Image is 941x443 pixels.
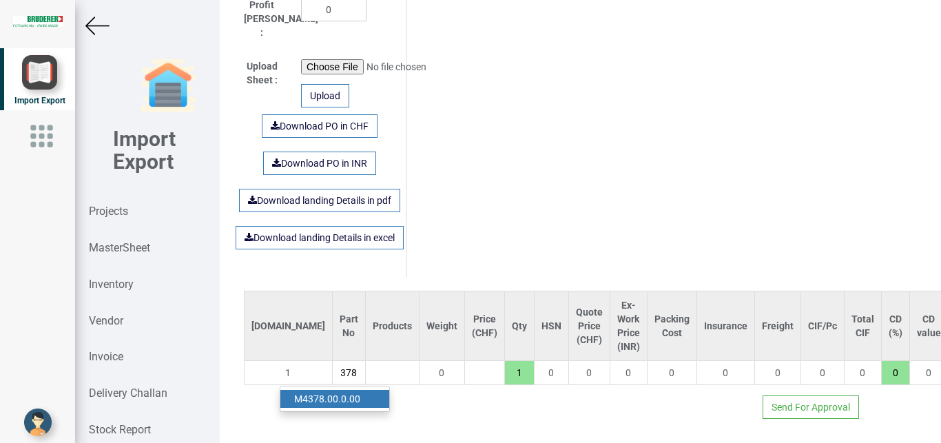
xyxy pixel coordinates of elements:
span: Import Export [14,96,65,105]
strong: Inventory [89,278,134,291]
th: CD (%) [881,291,909,361]
div: Part No [340,312,358,340]
a: Download PO in INR [263,152,376,175]
a: Download landing Details in excel [236,226,404,249]
strong: Projects [89,205,128,218]
th: Qty [504,291,534,361]
label: Upload Sheet : [244,59,280,87]
a: Download PO in CHF [262,114,378,138]
th: HSN [534,291,568,361]
td: 0 [419,361,464,385]
td: 1 [244,361,332,385]
th: Weight [419,291,464,361]
th: Ex-Work Price (INR) [610,291,647,361]
div: Upload [301,84,349,107]
div: Products [373,319,412,333]
th: Packing Cost [647,291,696,361]
td: 0 [754,361,800,385]
strong: M4378 [294,393,324,404]
td: 0 [647,361,696,385]
th: Price (CHF) [464,291,504,361]
th: [DOMAIN_NAME] [244,291,332,361]
td: 0 [534,361,568,385]
b: Import Export [113,127,176,174]
img: garage-closed.png [141,59,196,114]
td: 0 [696,361,754,385]
th: CIF/Pc [800,291,844,361]
a: M4378.00.0.00 [280,390,389,408]
td: 0 [568,361,610,385]
strong: Vendor [89,314,123,327]
strong: Delivery Challan [89,387,167,400]
strong: Stock Report [89,423,151,436]
strong: MasterSheet [89,241,150,254]
td: 0 [610,361,647,385]
th: Freight [754,291,800,361]
strong: Invoice [89,350,123,363]
td: 0 [844,361,881,385]
a: Download landing Details in pdf [239,189,400,212]
button: Send For Approval [763,395,859,419]
td: 0 [800,361,844,385]
th: Total CIF [844,291,881,361]
th: Insurance [696,291,754,361]
th: Quote Price (CHF) [568,291,610,361]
